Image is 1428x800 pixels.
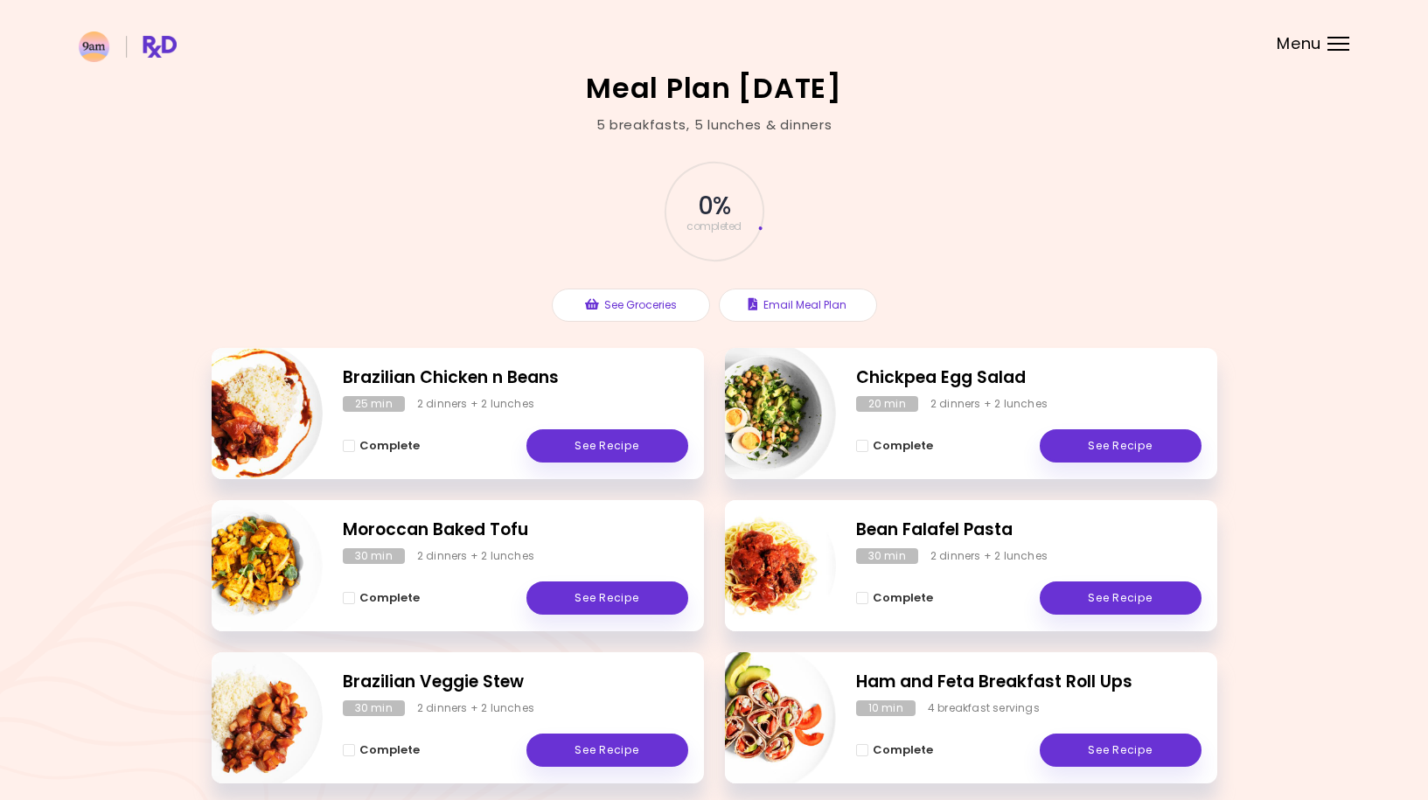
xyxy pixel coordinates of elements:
[856,588,933,609] button: Complete - Bean Falafel Pasta
[79,31,177,62] img: RxDiet
[1040,581,1202,615] a: See Recipe - Bean Falafel Pasta
[178,341,323,486] img: Info - Brazilian Chicken n Beans
[359,743,420,757] span: Complete
[526,734,688,767] a: See Recipe - Brazilian Veggie Stew
[417,548,534,564] div: 2 dinners + 2 lunches
[343,588,420,609] button: Complete - Moroccan Baked Tofu
[343,396,405,412] div: 25 min
[928,700,1040,716] div: 4 breakfast servings
[586,74,842,102] h2: Meal Plan [DATE]
[178,493,323,638] img: Info - Moroccan Baked Tofu
[343,435,420,456] button: Complete - Brazilian Chicken n Beans
[343,670,688,695] h2: Brazilian Veggie Stew
[930,396,1048,412] div: 2 dinners + 2 lunches
[686,221,742,232] span: completed
[856,700,916,716] div: 10 min
[343,518,688,543] h2: Moroccan Baked Tofu
[1277,36,1321,52] span: Menu
[359,591,420,605] span: Complete
[691,493,836,638] img: Info - Bean Falafel Pasta
[856,740,933,761] button: Complete - Ham and Feta Breakfast Roll Ups
[873,439,933,453] span: Complete
[856,365,1202,391] h2: Chickpea Egg Salad
[596,115,832,136] div: 5 breakfasts , 5 lunches & dinners
[343,548,405,564] div: 30 min
[873,591,933,605] span: Complete
[417,396,534,412] div: 2 dinners + 2 lunches
[930,548,1048,564] div: 2 dinners + 2 lunches
[1040,429,1202,463] a: See Recipe - Chickpea Egg Salad
[856,518,1202,543] h2: Bean Falafel Pasta
[691,341,836,486] img: Info - Chickpea Egg Salad
[552,289,710,322] button: See Groceries
[343,740,420,761] button: Complete - Brazilian Veggie Stew
[526,429,688,463] a: See Recipe - Brazilian Chicken n Beans
[856,548,918,564] div: 30 min
[1040,734,1202,767] a: See Recipe - Ham and Feta Breakfast Roll Ups
[526,581,688,615] a: See Recipe - Moroccan Baked Tofu
[417,700,534,716] div: 2 dinners + 2 lunches
[691,645,836,790] img: Info - Ham and Feta Breakfast Roll Ups
[856,670,1202,695] h2: Ham and Feta Breakfast Roll Ups
[359,439,420,453] span: Complete
[719,289,877,322] button: Email Meal Plan
[343,700,405,716] div: 30 min
[343,365,688,391] h2: Brazilian Chicken n Beans
[698,191,730,221] span: 0 %
[856,396,918,412] div: 20 min
[873,743,933,757] span: Complete
[856,435,933,456] button: Complete - Chickpea Egg Salad
[178,645,323,790] img: Info - Brazilian Veggie Stew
